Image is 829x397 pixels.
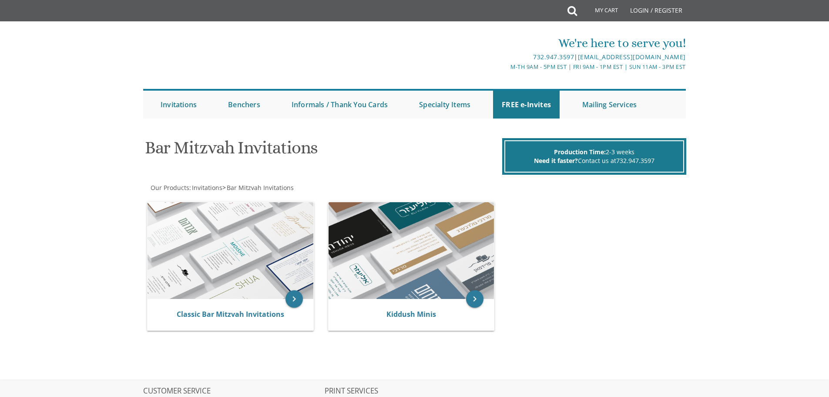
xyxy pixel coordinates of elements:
h2: CUSTOMER SERVICE [143,387,323,396]
span: Production Time: [554,148,606,156]
div: We're here to serve you! [325,34,686,52]
img: Kiddush Minis [329,202,494,299]
a: Bar Mitzvah Invitations [226,183,294,192]
a: 732.947.3597 [533,53,574,61]
a: Classic Bar Mitzvah Invitations [177,309,284,319]
h1: Bar Mitzvah Invitations [145,138,500,164]
div: 2-3 weeks Contact us at [504,140,684,173]
span: Bar Mitzvah Invitations [227,183,294,192]
span: Need it faster? [534,156,578,165]
div: M-Th 9am - 5pm EST | Fri 9am - 1pm EST | Sun 11am - 3pm EST [325,62,686,71]
div: : [143,183,415,192]
a: Mailing Services [574,91,645,119]
a: Invitations [191,183,222,192]
h2: PRINT SERVICES [325,387,505,396]
span: Invitations [192,183,222,192]
a: Specialty Items [410,91,479,119]
a: keyboard_arrow_right [466,290,483,308]
a: My Cart [576,1,624,23]
div: | [325,52,686,62]
a: Kiddush Minis [386,309,436,319]
a: Benchers [219,91,269,119]
a: [EMAIL_ADDRESS][DOMAIN_NAME] [578,53,686,61]
a: Our Products [150,183,189,192]
span: > [222,183,294,192]
img: Classic Bar Mitzvah Invitations [148,202,313,299]
a: FREE e-Invites [493,91,560,119]
a: Informals / Thank You Cards [283,91,396,119]
a: keyboard_arrow_right [285,290,303,308]
a: Invitations [152,91,205,119]
a: 732.947.3597 [616,156,654,165]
